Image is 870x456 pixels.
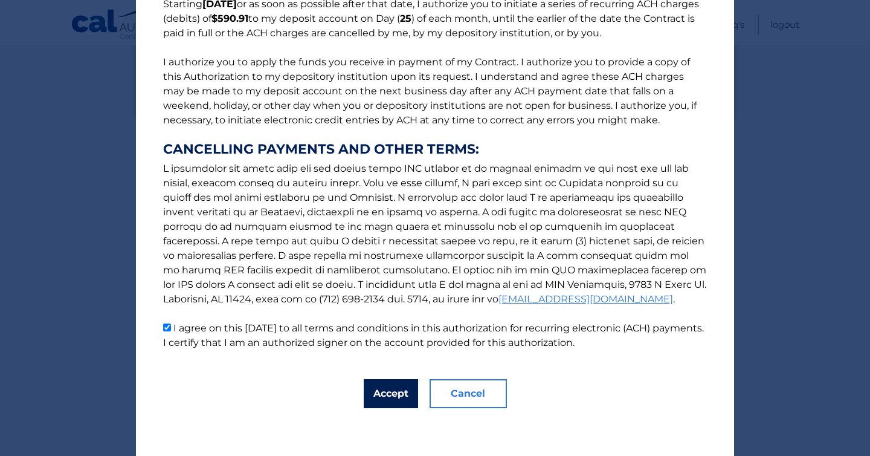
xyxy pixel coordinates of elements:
[211,13,248,24] b: $590.91
[163,322,704,348] label: I agree on this [DATE] to all terms and conditions in this authorization for recurring electronic...
[163,142,707,157] strong: CANCELLING PAYMENTS AND OTHER TERMS:
[430,379,507,408] button: Cancel
[498,293,673,305] a: [EMAIL_ADDRESS][DOMAIN_NAME]
[364,379,418,408] button: Accept
[400,13,411,24] b: 25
